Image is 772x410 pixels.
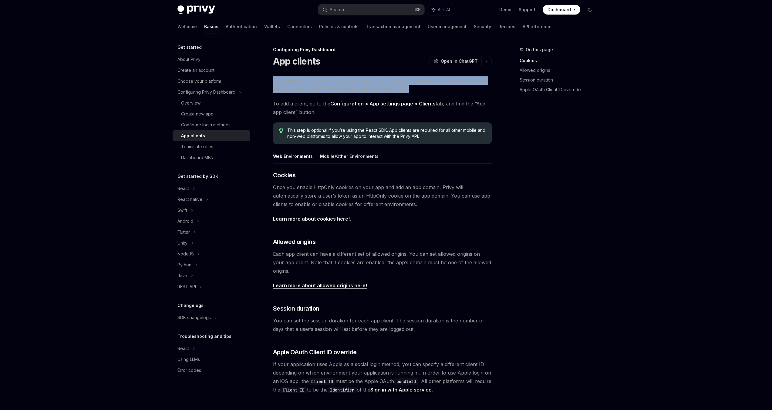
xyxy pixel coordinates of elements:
div: Choose your platform [177,78,221,85]
code: bundleId [394,378,418,385]
div: Configuring Privy Dashboard [177,88,235,96]
a: Cookies [520,56,600,65]
a: Create new app [173,108,250,119]
code: Client ID [309,378,335,385]
span: Once you enable HttpOnly cookies on your app and add an app domain, Privy will automatically stor... [273,183,492,208]
svg: Tip [279,128,283,133]
a: Learn more about cookies here! [273,216,350,222]
a: Sign in with Apple service [370,387,432,393]
a: Policies & controls [319,19,359,34]
a: Choose your platform [173,76,250,87]
div: About Privy [177,56,201,63]
div: Configuring Privy Dashboard [273,47,492,53]
button: Ask AI [427,4,454,15]
div: App clients [181,132,205,139]
div: Python [177,261,191,268]
div: Dashboard MFA [181,154,213,161]
a: Welcome [177,19,197,34]
div: SDK changelogs [177,314,211,321]
a: Basics [204,19,218,34]
h5: Troubleshooting and tips [177,333,231,340]
span: To add a client, go to the tab, and find the “Add app client” button. [273,99,492,116]
span: If your application uses Apple as a social login method, you can specify a different client ID de... [273,360,492,394]
a: Demo [499,7,511,13]
a: Support [519,7,535,13]
a: Error codes [173,365,250,376]
img: dark logo [177,5,215,14]
a: Recipes [498,19,515,34]
a: Overview [173,98,250,108]
button: Open in ChatGPT [430,56,481,66]
span: Each app client can have a different set of allowed origins. You can set allowed origins on your ... [273,250,492,275]
h5: Changelogs [177,302,204,309]
span: Apple OAuth Client ID override [273,348,357,356]
code: Identifier [328,387,357,393]
a: About Privy [173,54,250,65]
a: Authentication [226,19,257,34]
h5: Get started [177,44,202,51]
span: On this page [526,46,553,53]
div: Android [177,218,193,225]
span: Allowed origins [273,238,316,246]
div: React [177,185,189,192]
button: Mobile/Other Environments [320,149,379,163]
a: API reference [523,19,551,34]
h1: App clients [273,56,321,67]
span: Open in ChatGPT [441,58,478,64]
code: Client ID [280,387,307,393]
button: Web Environments [273,149,313,163]
a: User management [428,19,467,34]
div: Swift [177,207,187,214]
span: . [273,215,492,223]
div: Configure login methods [181,121,231,128]
span: . [273,281,492,290]
span: ⌘ K [414,7,421,12]
a: Allowed origins [520,65,600,75]
a: Teammate roles [173,141,250,152]
a: Learn more about allowed origins here! [273,282,367,289]
a: Create an account [173,65,250,76]
div: Unity [177,239,187,247]
a: Configure login methods [173,119,250,130]
button: Search...⌘K [318,4,424,15]
div: Create an account [177,67,214,74]
button: Toggle dark mode [585,5,595,15]
a: Security [474,19,491,34]
span: Cookies [273,171,296,179]
a: Configuration > App settings page > Clients [330,101,436,107]
div: REST API [177,283,196,290]
a: Session duration [520,75,600,85]
a: Wallets [264,19,280,34]
a: Dashboard MFA [173,152,250,163]
span: Session duration [273,304,319,313]
div: React native [177,196,202,203]
div: Using LLMs [177,356,200,363]
div: Create new app [181,110,214,118]
a: Connectors [287,19,312,34]
div: NodeJS [177,250,194,258]
div: Search... [330,6,347,13]
h5: Get started by SDK [177,173,218,180]
a: App clients [173,130,250,141]
div: Flutter [177,228,190,236]
div: Overview [181,99,201,107]
span: Dashboard [548,7,571,13]
span: App clients allow you to create configure specific settings for different consumers/platforms for... [273,76,492,93]
div: React [177,345,189,352]
a: Using LLMs [173,354,250,365]
div: Teammate roles [181,143,213,150]
a: Apple OAuth Client ID override [520,85,600,95]
div: Error codes [177,367,201,374]
span: Ask AI [438,7,450,13]
div: Java [177,272,187,279]
a: Dashboard [543,5,580,15]
a: Transaction management [366,19,420,34]
span: This step is optional if you’re using the React SDK. App clients are required for all other mobil... [287,127,485,139]
span: You can set the session duration for each app client. The session duration is the number of days ... [273,316,492,333]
